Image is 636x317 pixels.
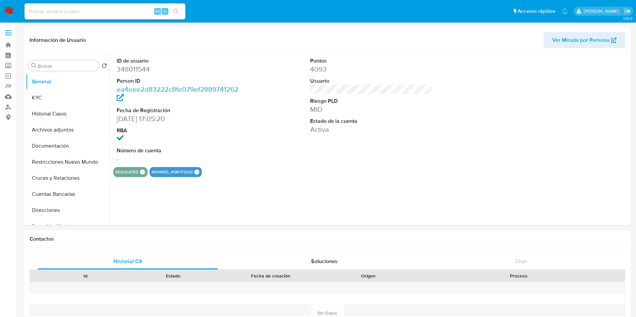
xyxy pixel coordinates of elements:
[310,117,432,125] dt: Estado de la cuenta
[117,57,239,65] dt: ID de usuario
[310,125,432,134] dd: Activa
[30,236,625,242] h1: Contactos
[117,114,239,124] dd: [DATE] 17:05:20
[310,105,432,114] dd: MID
[417,272,620,279] div: Proceso
[543,32,625,48] button: Ver Mirada por Persona
[310,65,432,74] dd: 4093
[26,106,110,122] button: Historial Casos
[26,186,110,202] button: Cuentas Bancarias
[117,65,239,74] dd: 348011544
[310,97,432,105] dt: Riesgo PLD
[222,272,320,279] div: Fecha de creación
[102,63,107,70] button: Volver al orden por defecto
[152,171,193,173] button: advised_portfolio
[31,63,37,68] button: Buscar
[26,218,110,234] button: Datos Modificados
[117,154,239,164] dd: -
[134,272,213,279] div: Estado
[26,138,110,154] button: Documentación
[113,257,142,265] span: Historial CX
[310,57,432,65] dt: Puntos
[552,32,610,48] span: Ver Mirada por Persona
[26,74,110,90] button: General
[30,37,86,44] h1: Información de Usuario
[624,8,631,15] a: Salir
[26,170,110,186] button: Cruces y Relaciones
[24,7,185,16] input: Buscar usuario o caso...
[518,8,555,15] span: Accesos rápidos
[329,272,408,279] div: Origen
[46,272,125,279] div: Id
[515,257,527,265] span: Chat
[26,90,110,106] button: KYC
[117,147,239,154] dt: Número de cuenta
[26,202,110,218] button: Direcciones
[164,8,166,14] span: s
[117,84,238,103] a: ea4eee2d83222c8fe079ef2889741262
[584,8,622,14] p: damian.rodriguez@mercadolibre.com
[562,8,568,14] a: Notificaciones
[169,7,183,16] button: search-icon
[115,171,138,173] button: regulated
[38,63,96,69] input: Buscar
[310,77,432,85] dt: Usuario
[117,127,239,134] dt: RBA
[117,107,239,114] dt: Fecha de Registración
[311,257,338,265] span: Soluciones
[117,77,239,85] dt: Person ID
[26,122,110,138] button: Archivos adjuntos
[26,154,110,170] button: Restricciones Nuevo Mundo
[155,8,160,14] span: Alt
